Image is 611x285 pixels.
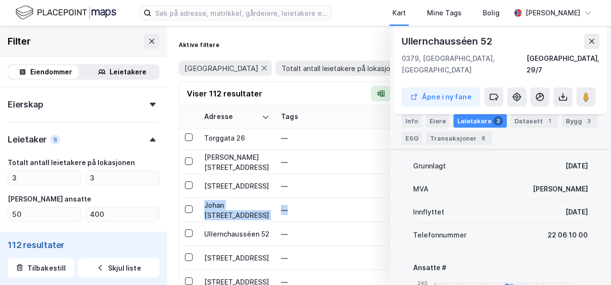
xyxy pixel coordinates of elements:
div: Bygg [562,114,598,128]
div: ESG [402,131,422,145]
div: Leietakere [453,114,507,128]
div: Torggata 26 [204,133,269,143]
div: [STREET_ADDRESS] [204,181,269,191]
div: Leietaker [8,134,47,145]
div: Eierskap [8,99,43,110]
div: [GEOGRAPHIC_DATA], 29/7 [526,53,599,76]
div: Aktive filtere [179,41,220,49]
div: 22 06 10 00 [548,229,588,241]
div: 112 resultater [8,239,159,250]
div: Datasett [511,114,558,128]
div: Filter [8,34,31,49]
input: Fra 3 [8,171,81,185]
div: Viser 112 resultater [187,88,262,99]
div: Grunnlagt [413,160,446,172]
div: Kart [392,7,406,19]
div: Transaksjoner [426,131,492,145]
div: Info [402,114,422,128]
div: [PERSON_NAME] ansatte [8,193,91,205]
div: Innflyttet [413,206,444,218]
div: 0379, [GEOGRAPHIC_DATA], [GEOGRAPHIC_DATA] [402,53,526,76]
div: Ansatte # [413,262,588,273]
div: Ullernchausséen 52 [204,229,269,239]
iframe: Chat Widget [563,239,611,285]
input: Fra 49 [8,207,81,222]
div: — [281,154,385,170]
div: Bolig [483,7,500,19]
div: Ullernchausséen 52 [402,34,494,49]
span: Totalt antall leietakere på lokasjonen: 3-3 [281,64,418,73]
div: [PERSON_NAME][STREET_ADDRESS] [204,152,269,172]
div: Tags [281,112,385,121]
div: Telefonnummer [413,229,466,241]
div: 3 [584,116,594,126]
div: Minimum leietakerstr. [8,230,81,241]
input: Til 390 [86,207,159,222]
div: Eiendommer [30,66,72,78]
div: Mine Tags [427,7,462,19]
div: 1 [545,116,554,126]
div: Totalt antall leietakere på lokasjonen [8,157,135,168]
button: Åpne i ny fane [402,87,480,107]
div: [DATE] [565,160,588,172]
div: [PERSON_NAME] [533,183,588,195]
div: [PERSON_NAME] [525,7,580,19]
div: [DATE] [565,206,588,218]
div: — [281,226,385,242]
img: logo.f888ab2527a4732fd821a326f86c7f29.svg [15,4,116,21]
div: Eiere [426,114,450,128]
div: — [281,250,385,266]
span: [GEOGRAPHIC_DATA] [184,64,258,73]
div: MVA [413,183,428,195]
div: — [281,202,385,218]
button: Tilbakestill [8,258,74,277]
div: 5 [50,135,60,144]
div: Leietakere [110,66,147,78]
button: Skjul liste [78,258,159,277]
div: Johan [STREET_ADDRESS] [204,200,269,220]
div: 3 [493,116,503,126]
div: [STREET_ADDRESS] [204,253,269,263]
div: 8 [478,133,488,143]
div: — [281,131,385,146]
div: Kontrollprogram for chat [563,239,611,285]
div: Adresse [204,112,258,121]
input: Til 3 [86,171,159,185]
div: — [281,178,385,194]
input: Søk på adresse, matrikkel, gårdeiere, leietakere eller personer [151,6,331,20]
